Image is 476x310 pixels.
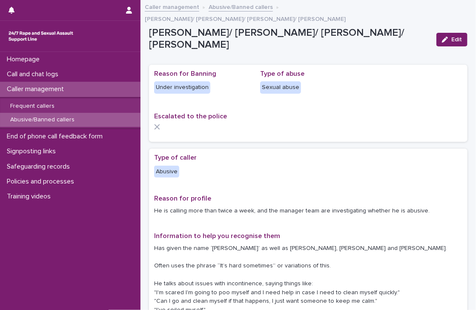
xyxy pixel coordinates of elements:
[7,28,75,45] img: rhQMoQhaT3yELyF149Cw
[3,147,63,155] p: Signposting links
[154,154,197,161] span: Type of caller
[154,207,462,215] p: He is calling more than twice a week, and the manager team are investigating whether he is abusive.
[3,116,81,123] p: Abusive/Banned callers
[154,166,179,178] div: Abusive
[154,81,210,94] div: Under investigation
[3,192,57,201] p: Training videos
[451,37,462,43] span: Edit
[154,70,216,77] span: Reason for Banning
[3,85,71,93] p: Caller management
[260,70,304,77] span: Type of abuse
[154,113,227,120] span: Escalated to the police
[209,2,273,11] a: Abusive/Banned callers
[145,14,346,23] p: [PERSON_NAME]/ [PERSON_NAME]/ [PERSON_NAME]/ [PERSON_NAME]
[3,55,46,63] p: Homepage
[154,232,280,239] span: Information to help you recognise them
[3,70,65,78] p: Call and chat logs
[3,132,109,141] p: End of phone call feedback form
[3,163,77,171] p: Safeguarding records
[145,2,199,11] a: Caller management
[3,178,81,186] p: Policies and processes
[436,33,467,46] button: Edit
[3,103,61,110] p: Frequent callers
[149,27,430,52] p: [PERSON_NAME]/ [PERSON_NAME]/ [PERSON_NAME]/ [PERSON_NAME]
[260,81,301,94] div: Sexual abuse
[154,195,211,202] span: Reason for profile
